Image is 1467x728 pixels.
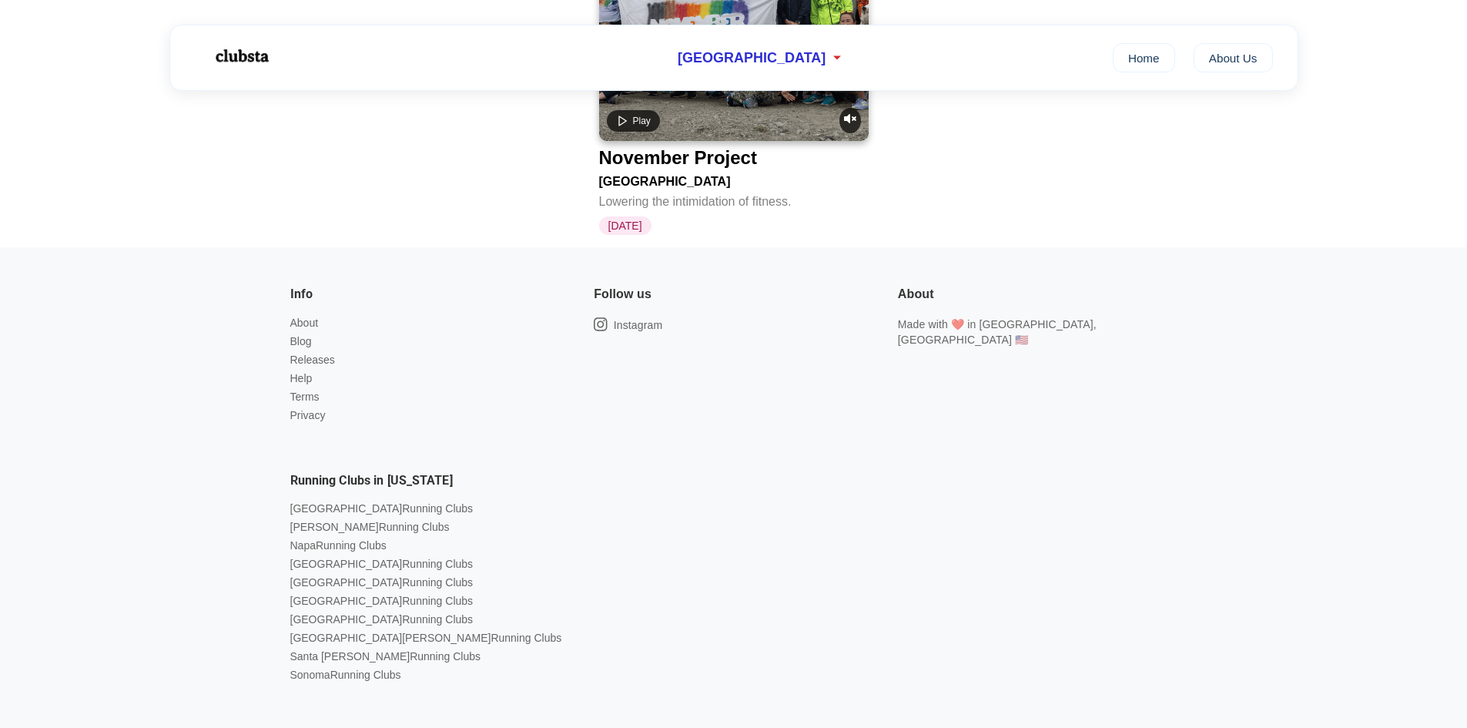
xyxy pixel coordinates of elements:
[898,284,934,304] h6: About
[290,650,481,663] a: Santa [PERSON_NAME]Running Clubs
[1194,43,1273,72] a: About Us
[633,116,651,126] span: Play
[195,37,287,75] img: Logo
[599,189,869,209] div: Lowering the intimidation of fitness.
[1113,43,1175,72] a: Home
[290,539,387,552] a: NapaRunning Clubs
[290,632,562,644] a: [GEOGRAPHIC_DATA][PERSON_NAME]Running Clubs
[607,110,660,132] button: Play video
[290,669,401,681] a: SonomaRunning Clubs
[839,108,861,133] button: Unmute video
[599,147,757,169] div: November Project
[290,576,474,589] a: [GEOGRAPHIC_DATA]Running Clubs
[290,595,474,607] a: [GEOGRAPHIC_DATA]Running Clubs
[290,558,474,570] a: [GEOGRAPHIC_DATA]Running Clubs
[599,169,869,189] div: [GEOGRAPHIC_DATA]
[290,284,313,304] h6: Info
[898,317,1177,347] p: Made with ❤️ in [GEOGRAPHIC_DATA], [GEOGRAPHIC_DATA] 🇺🇸
[290,409,326,421] a: Privacy
[290,502,474,515] a: [GEOGRAPHIC_DATA]Running Clubs
[290,471,453,491] h6: Running Clubs in [US_STATE]
[290,354,335,366] a: Releases
[678,50,826,66] span: [GEOGRAPHIC_DATA]
[594,284,651,304] h6: Follow us
[594,317,662,333] a: Instagram
[290,521,450,533] a: [PERSON_NAME]Running Clubs
[290,391,320,403] a: Terms
[614,317,663,333] p: Instagram
[599,216,651,235] span: [DATE]
[290,317,319,329] a: About
[290,335,312,347] a: Blog
[290,372,313,384] a: Help
[290,613,474,626] a: [GEOGRAPHIC_DATA]Running Clubs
